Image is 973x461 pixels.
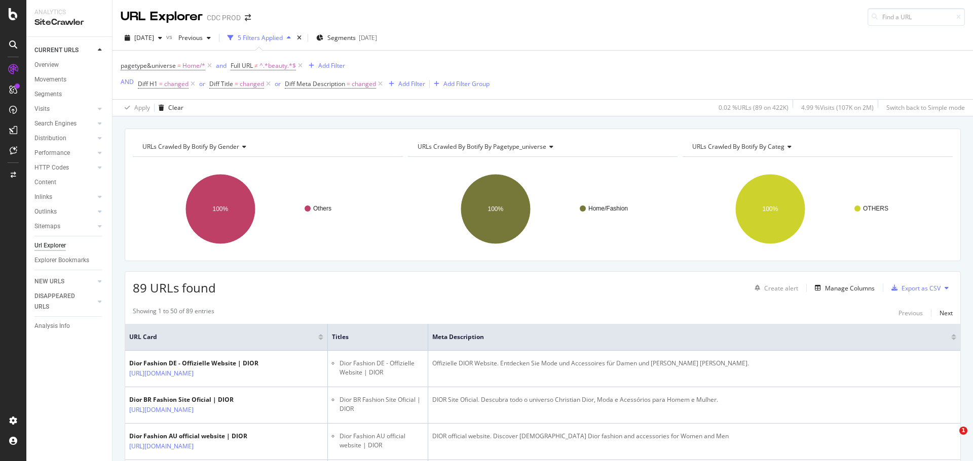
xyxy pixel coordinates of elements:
input: Find a URL [868,8,965,26]
a: [URL][DOMAIN_NAME] [129,441,194,451]
div: Search Engines [34,118,77,129]
a: Sitemaps [34,221,95,232]
span: Segments [327,33,356,42]
div: Dior Fashion DE - Offizielle Website | DIOR [129,359,258,368]
h4: URLs Crawled By Botify By categ [690,139,944,155]
button: Export as CSV [887,280,941,296]
svg: A chart. [683,165,950,253]
div: or [199,79,205,88]
a: [URL][DOMAIN_NAME] [129,405,194,415]
button: Add Filter [385,78,425,90]
span: Diff Meta Description [285,79,345,88]
span: changed [352,77,376,91]
div: Inlinks [34,192,52,202]
h4: URLs Crawled By Botify By gender [140,139,394,155]
button: Next [940,307,953,319]
li: Dior Fashion AU official website | DIOR [340,432,424,450]
button: [DATE] [121,30,166,46]
div: or [275,79,281,88]
div: Export as CSV [902,284,941,292]
div: arrow-right-arrow-left [245,14,251,21]
a: Inlinks [34,192,95,202]
span: URLs Crawled By Botify By gender [142,142,239,151]
div: Overview [34,60,59,70]
div: Movements [34,74,66,85]
button: Create alert [751,280,798,296]
button: Add Filter [305,60,345,72]
span: Full URL [231,61,253,70]
div: Url Explorer [34,240,66,251]
span: = [235,79,238,88]
span: Diff H1 [138,79,158,88]
a: DISAPPEARED URLS [34,291,95,312]
div: Sitemaps [34,221,60,232]
svg: A chart. [408,165,676,253]
button: Add Filter Group [430,78,490,90]
div: Dior Fashion AU official website | DIOR [129,432,247,441]
a: HTTP Codes [34,162,95,173]
span: Meta Description [432,332,936,342]
button: Clear [155,100,183,116]
div: 0.02 % URLs ( 89 on 422K ) [719,103,789,112]
a: Overview [34,60,105,70]
li: Dior BR Fashion Site Oficial | DIOR [340,395,424,413]
div: CURRENT URLS [34,45,79,56]
a: [URL][DOMAIN_NAME] [129,368,194,379]
iframe: Intercom live chat [939,427,963,451]
div: Analysis Info [34,321,70,331]
a: CURRENT URLS [34,45,95,56]
button: Previous [174,30,215,46]
text: 100% [763,205,778,213]
div: AND [121,77,134,86]
div: Dior BR Fashion Site Oficial | DIOR [129,395,238,404]
button: Segments[DATE] [312,30,381,46]
span: pagetype&universe [121,61,176,70]
svg: A chart. [133,165,400,253]
div: CDC PROD [207,13,241,23]
div: Add Filter [398,79,425,88]
div: DISAPPEARED URLS [34,291,86,312]
div: Manage Columns [825,284,875,292]
button: or [275,79,281,89]
div: Analytics [34,8,104,17]
div: 5 Filters Applied [238,33,283,42]
a: Explorer Bookmarks [34,255,105,266]
div: SiteCrawler [34,17,104,28]
span: = [177,61,181,70]
text: 100% [213,205,229,213]
div: times [295,33,304,43]
div: 4.99 % Visits ( 107K on 2M ) [801,103,874,112]
a: Segments [34,89,105,100]
text: 100% [488,205,503,213]
span: 89 URLs found [133,279,216,296]
span: 2025 Oct. 3rd [134,33,154,42]
span: URLs Crawled By Botify By pagetype_universe [418,142,546,151]
a: Visits [34,104,95,114]
div: Performance [34,148,70,158]
span: URLs Crawled By Botify By categ [692,142,784,151]
a: Content [34,177,105,188]
div: Outlinks [34,206,57,217]
span: = [159,79,163,88]
div: DIOR official website. Discover [DEMOGRAPHIC_DATA] Dior fashion and accessories for Women and Men [432,432,956,441]
div: Clear [168,103,183,112]
span: Previous [174,33,203,42]
div: Add Filter [318,61,345,70]
a: Performance [34,148,95,158]
a: NEW URLS [34,276,95,287]
a: Distribution [34,133,95,144]
li: Dior Fashion DE - Offizielle Website | DIOR [340,359,424,377]
div: Switch back to Simple mode [886,103,965,112]
a: Search Engines [34,118,95,129]
span: vs [166,32,174,41]
div: [DATE] [359,33,377,42]
text: OTHERS [863,205,888,212]
span: = [347,79,350,88]
button: Apply [121,100,150,116]
div: Showing 1 to 50 of 89 entries [133,307,214,319]
button: 5 Filters Applied [223,30,295,46]
span: changed [240,77,264,91]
